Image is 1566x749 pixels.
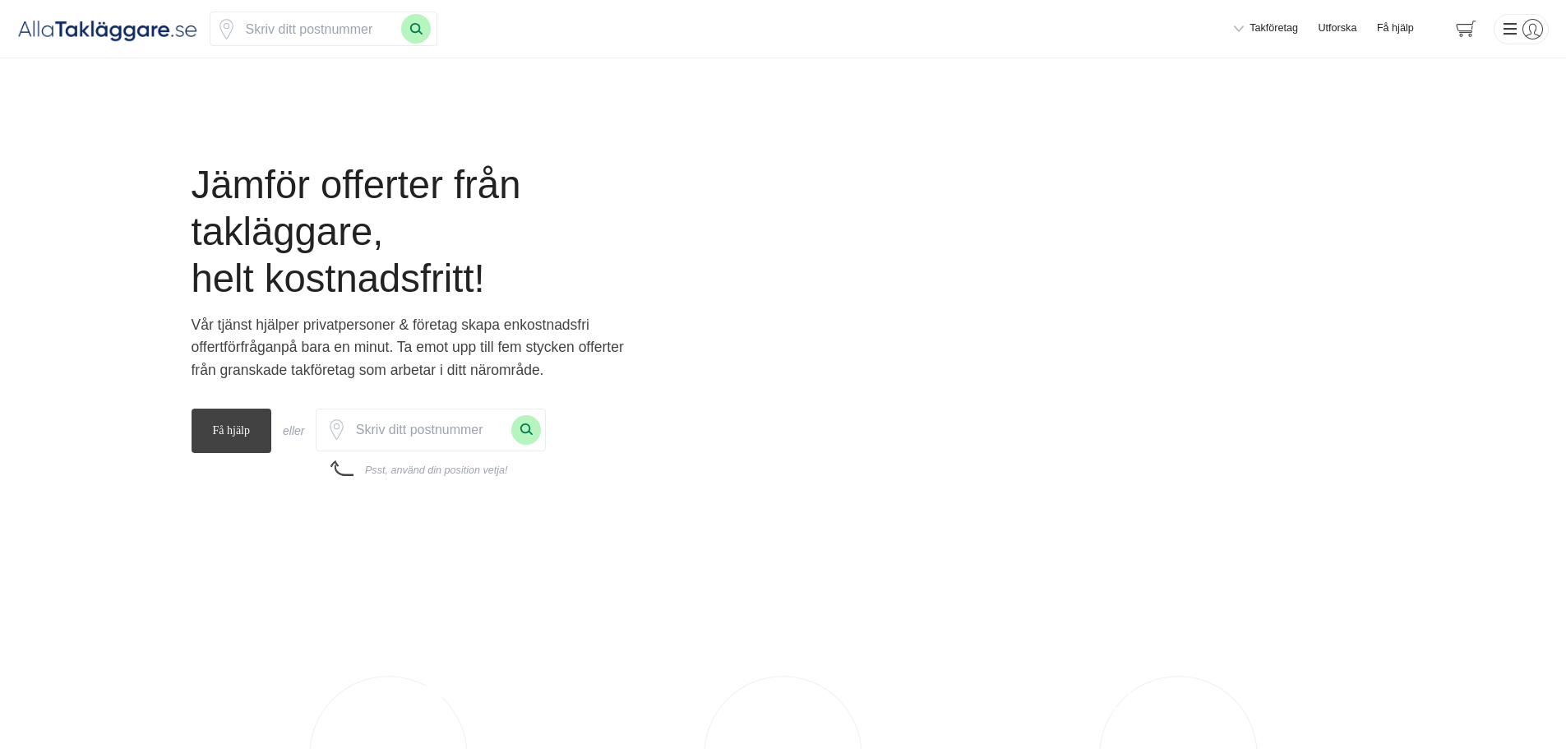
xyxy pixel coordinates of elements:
[283,422,304,440] div: eller
[326,419,347,440] svg: Pin / Karta
[511,415,541,445] button: Sök med postnummer
[216,19,237,39] span: Klicka för att använda din position.
[347,414,511,446] input: Skriv ditt postnummer
[192,162,675,313] h1: Jämför offerter från takläggare, helt kostnadsfritt!
[17,16,198,43] img: Alla Takläggare
[326,419,347,440] span: Klicka för att använda din position.
[192,409,272,453] span: Få hjälp
[237,12,401,45] input: Skriv ditt postnummer
[365,464,508,479] div: Psst, använd din position vetja!
[401,14,431,44] button: Sök med postnummer
[192,314,626,389] p: Vår tjänst hjälper privatpersoner & företag skapa en på bara en minut. Ta emot upp till fem styck...
[1444,15,1488,44] span: navigation-cart
[1250,21,1298,36] span: Takföretag
[216,19,237,39] svg: Pin / Karta
[1377,21,1414,36] span: Få hjälp
[1319,21,1357,36] a: Utforska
